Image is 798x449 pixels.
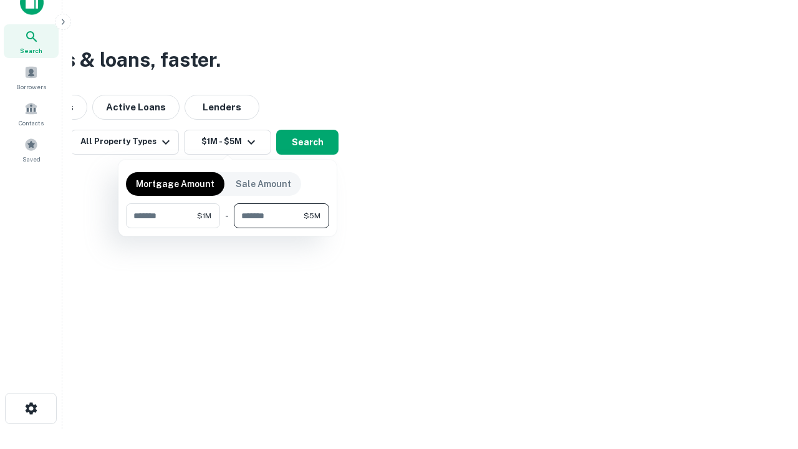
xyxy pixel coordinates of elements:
[236,177,291,191] p: Sale Amount
[197,210,211,221] span: $1M
[225,203,229,228] div: -
[304,210,320,221] span: $5M
[136,177,214,191] p: Mortgage Amount
[736,349,798,409] iframe: Chat Widget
